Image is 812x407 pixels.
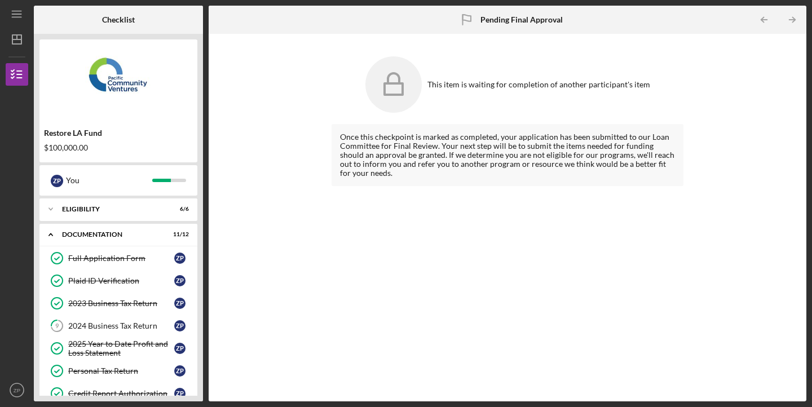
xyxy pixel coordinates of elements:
[169,231,189,238] div: 11 / 12
[45,382,192,405] a: Credit Report AuthorizationZP
[14,387,20,393] text: ZP
[45,269,192,292] a: Plaid ID VerificationZP
[51,175,63,187] div: Z P
[174,320,186,331] div: Z P
[55,322,59,330] tspan: 9
[68,321,174,330] div: 2024 Business Tax Return
[174,343,186,354] div: Z P
[68,389,174,398] div: Credit Report Authorization
[68,254,174,263] div: Full Application Form
[45,337,192,360] a: 2025 Year to Date Profit and Loss StatementZP
[102,15,135,24] b: Checklist
[174,388,186,399] div: Z P
[45,292,192,315] a: 2023 Business Tax ReturnZP
[45,247,192,269] a: Full Application FormZP
[44,129,193,138] div: Restore LA Fund
[68,339,174,357] div: 2025 Year to Date Profit and Loss Statement
[45,315,192,337] a: 92024 Business Tax ReturnZP
[174,275,186,286] div: Z P
[68,366,174,375] div: Personal Tax Return
[44,143,193,152] div: $100,000.00
[174,365,186,377] div: Z P
[174,253,186,264] div: Z P
[62,206,161,213] div: Eligibility
[62,231,161,238] div: Documentation
[6,379,28,401] button: ZP
[45,360,192,382] a: Personal Tax ReturnZP
[480,15,563,24] b: Pending Final Approval
[39,45,197,113] img: Product logo
[169,206,189,213] div: 6 / 6
[340,132,675,178] div: Once this checkpoint is marked as completed, your application has been submitted to our Loan Comm...
[66,171,152,190] div: You
[68,276,174,285] div: Plaid ID Verification
[68,299,174,308] div: 2023 Business Tax Return
[427,80,650,89] div: This item is waiting for completion of another participant's item
[174,298,186,309] div: Z P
